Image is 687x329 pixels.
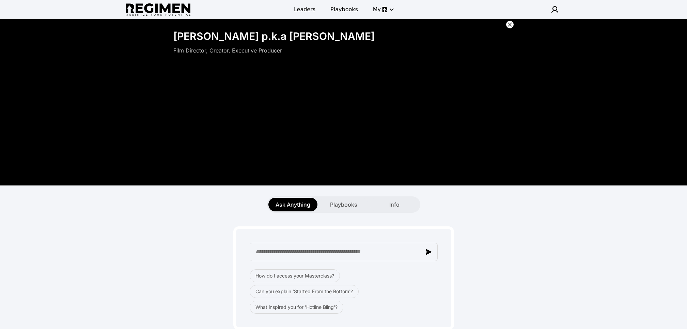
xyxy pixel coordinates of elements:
span: Ask Anything [276,200,310,209]
img: user icon [551,5,559,14]
img: Regimen logo [126,3,190,16]
button: Playbooks [319,198,368,211]
button: Ask Anything [268,198,317,211]
button: What inspired you for 'Hotline Bling'? [250,301,343,314]
span: Playbooks [330,5,358,14]
iframe: Director X Regimen: Intro [169,59,518,181]
a: Playbooks [326,3,362,16]
img: send message [426,249,432,255]
button: How do I access your Masterclass? [250,269,340,282]
div: [PERSON_NAME] p.k.a [PERSON_NAME] [173,30,375,42]
span: Playbooks [330,200,357,209]
button: Can you explain 'Started From the Bottom'? [250,285,359,298]
div: Film Director, Creator, Executive Producer [173,46,514,55]
a: Leaders [290,3,319,16]
span: Info [389,200,400,209]
button: Info [370,198,419,211]
span: Leaders [294,5,315,14]
span: My [373,5,381,14]
button: My [369,3,397,16]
